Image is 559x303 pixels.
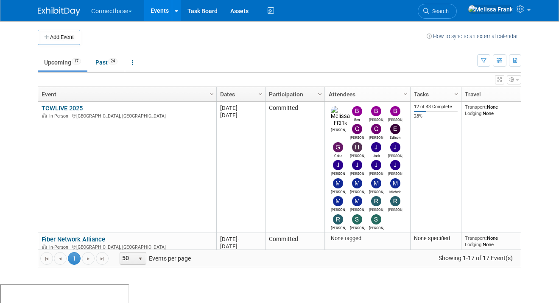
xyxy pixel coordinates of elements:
[331,106,350,126] img: Melissa Frank
[331,188,346,194] div: Maria Sterck
[350,224,365,230] div: Stephanie Bird
[352,142,362,152] img: Heidi Juarez
[369,170,384,176] div: John Reumann
[520,87,529,100] a: Column Settings
[388,188,403,194] div: Michela Castiglioni
[120,252,134,264] span: 50
[350,188,365,194] div: Mary Ann Rose
[89,54,124,70] a: Past24
[38,54,87,70] a: Upcoming17
[329,235,407,242] div: None tagged
[352,196,362,206] img: Michael Payne
[350,134,365,140] div: Carmine Caporelli
[38,7,80,16] img: ExhibitDay
[137,255,144,262] span: select
[465,241,483,247] span: Lodging:
[369,206,384,212] div: Roger Castillo
[333,196,343,206] img: Mike Berman
[333,214,343,224] img: Ryan Williams
[352,160,362,170] img: Jessica Noyes
[265,233,324,254] td: Committed
[468,5,513,14] img: Melissa Frank
[465,235,526,247] div: None None
[390,160,400,170] img: John Giblin
[352,178,362,188] img: Mary Ann Rose
[269,87,319,101] a: Participation
[388,206,403,212] div: RICHARD LEVINE
[331,126,346,132] div: Melissa Frank
[257,91,264,98] span: Column Settings
[390,124,400,134] img: Edison Smith-Stubbs
[333,160,343,170] img: James Turner
[414,104,458,110] div: 12 of 43 Complete
[371,196,381,206] img: Roger Castillo
[352,124,362,134] img: Carmine Caporelli
[220,87,260,101] a: Dates
[388,152,403,158] div: James Grant
[42,243,212,250] div: [GEOGRAPHIC_DATA], [GEOGRAPHIC_DATA]
[85,255,92,262] span: Go to the next page
[453,91,460,98] span: Column Settings
[369,224,384,230] div: Steve Leavitt
[414,235,458,242] div: None specified
[220,112,261,119] div: [DATE]
[350,116,365,122] div: Ben Edmond
[68,252,81,265] span: 1
[401,87,411,100] a: Column Settings
[42,244,47,249] img: In-Person Event
[238,105,239,111] span: -
[109,252,199,265] span: Events per page
[316,91,323,98] span: Column Settings
[49,113,71,119] span: In-Person
[42,113,47,118] img: In-Person Event
[40,252,53,265] a: Go to the first page
[265,102,324,233] td: Committed
[57,255,64,262] span: Go to the previous page
[220,104,261,112] div: [DATE]
[388,134,403,140] div: Edison Smith-Stubbs
[333,142,343,152] img: Gabe Venturi
[331,224,346,230] div: Ryan Williams
[316,87,325,100] a: Column Settings
[42,87,211,101] a: Event
[390,196,400,206] img: RICHARD LEVINE
[418,4,457,19] a: Search
[390,106,400,116] img: Brian Maggiacomo
[49,244,71,250] span: In-Person
[369,152,384,158] div: Jack Davey
[43,255,50,262] span: Go to the first page
[96,252,109,265] a: Go to the last page
[38,30,80,45] button: Add Event
[431,252,521,264] span: Showing 1-17 of 17 Event(s)
[42,104,83,112] a: TCWLIVE 2025
[465,104,487,110] span: Transport:
[350,206,365,212] div: Michael Payne
[220,243,261,250] div: [DATE]
[238,236,239,242] span: -
[350,152,365,158] div: Heidi Juarez
[371,106,381,116] img: Brian Duffner
[465,235,487,241] span: Transport:
[42,112,212,119] div: [GEOGRAPHIC_DATA], [GEOGRAPHIC_DATA]
[369,188,384,194] div: Matt Clark
[329,87,405,101] a: Attendees
[390,178,400,188] img: Michela Castiglioni
[388,116,403,122] div: Brian Maggiacomo
[350,170,365,176] div: Jessica Noyes
[331,170,346,176] div: James Turner
[82,252,95,265] a: Go to the next page
[427,33,521,39] a: How to sync to an external calendar...
[452,87,461,100] a: Column Settings
[352,214,362,224] img: Stephanie Bird
[331,152,346,158] div: Gabe Venturi
[54,252,67,265] a: Go to the previous page
[465,110,483,116] span: Lodging:
[371,214,381,224] img: Steve Leavitt
[390,142,400,152] img: James Grant
[388,170,403,176] div: John Giblin
[208,91,215,98] span: Column Settings
[220,236,261,243] div: [DATE]
[108,58,117,65] span: 24
[371,124,381,134] img: Colleen Gallagher
[256,87,266,100] a: Column Settings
